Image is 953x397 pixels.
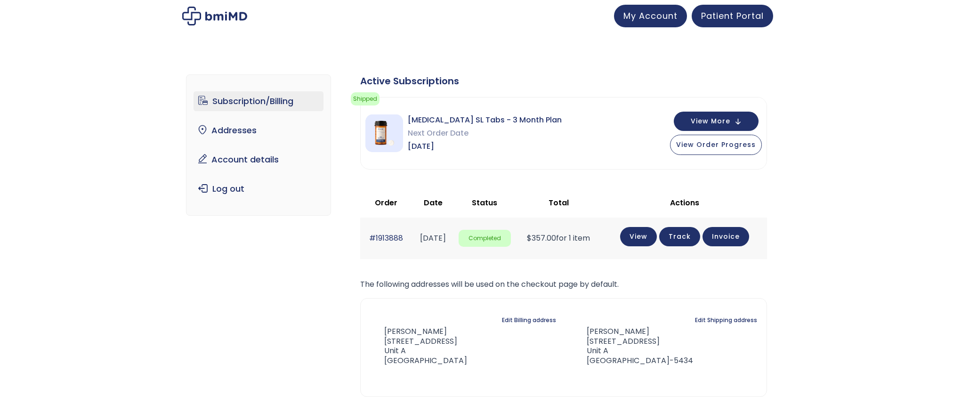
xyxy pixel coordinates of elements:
[370,327,467,366] address: [PERSON_NAME] [STREET_ADDRESS] Unit A [GEOGRAPHIC_DATA]
[408,127,562,140] span: Next Order Date
[502,314,556,327] a: Edit Billing address
[659,227,700,246] a: Track
[670,135,762,155] button: View Order Progress
[365,114,403,152] img: Sermorelin SL Tabs - 3 Month Plan
[408,140,562,153] span: [DATE]
[472,197,497,208] span: Status
[351,92,380,105] span: Shipped
[692,5,773,27] a: Patient Portal
[360,278,767,291] p: The following addresses will be used on the checkout page by default.
[194,150,324,170] a: Account details
[572,327,693,366] address: [PERSON_NAME] [STREET_ADDRESS] Unit A [GEOGRAPHIC_DATA]-5434
[674,112,759,131] button: View More
[420,233,446,243] time: [DATE]
[459,230,510,247] span: Completed
[549,197,569,208] span: Total
[623,10,678,22] span: My Account
[194,121,324,140] a: Addresses
[516,218,602,259] td: for 1 item
[375,197,397,208] span: Order
[703,227,749,246] a: Invoice
[670,197,699,208] span: Actions
[527,233,532,243] span: $
[360,74,767,88] div: Active Subscriptions
[369,233,403,243] a: #1913888
[424,197,443,208] span: Date
[186,74,331,216] nav: Account pages
[620,227,657,246] a: View
[701,10,764,22] span: Patient Portal
[194,91,324,111] a: Subscription/Billing
[194,179,324,199] a: Log out
[614,5,687,27] a: My Account
[527,233,556,243] span: 357.00
[695,314,757,327] a: Edit Shipping address
[676,140,756,149] span: View Order Progress
[408,113,562,127] span: [MEDICAL_DATA] SL Tabs - 3 Month Plan
[182,7,247,25] img: My account
[691,118,730,124] span: View More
